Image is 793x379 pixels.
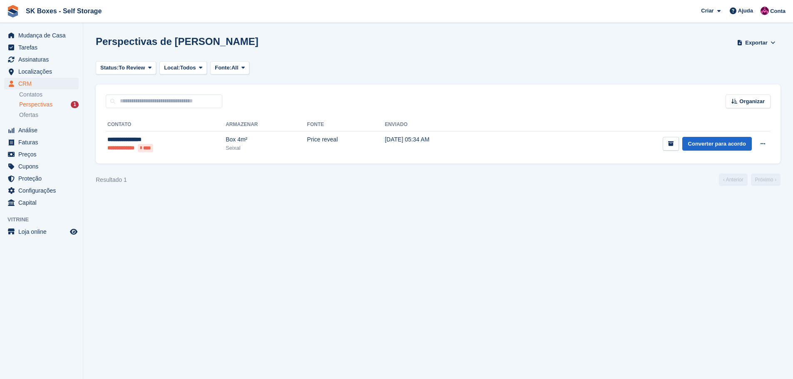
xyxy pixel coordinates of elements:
[4,136,79,148] a: menu
[69,227,79,237] a: Loja de pré-visualização
[19,91,79,99] a: Contatos
[307,118,385,131] th: Fonte
[719,173,748,186] a: Anterior
[226,118,307,131] th: Armazenar
[4,124,79,136] a: menu
[738,7,753,15] span: Ajuda
[96,61,156,75] button: Status: To Review
[7,216,83,224] span: Vitrine
[18,78,68,89] span: CRM
[770,7,786,15] span: Conta
[4,54,79,65] a: menu
[18,30,68,41] span: Mudança de Casa
[226,144,307,152] div: Seixal
[159,61,207,75] button: Local: Todos
[682,137,752,151] a: Converter para acordo
[96,36,259,47] h1: Perspectivas de [PERSON_NAME]
[18,42,68,53] span: Tarefas
[18,197,68,208] span: Capital
[18,136,68,148] span: Faturas
[215,64,231,72] span: Fonte:
[745,39,767,47] span: Exportar
[96,176,127,184] div: Resultado 1
[4,185,79,196] a: menu
[4,42,79,53] a: menu
[701,7,713,15] span: Criar
[19,101,52,109] span: Perspectivas
[4,197,79,208] a: menu
[307,131,385,157] td: Price reveal
[119,64,145,72] span: To Review
[18,66,68,77] span: Localizações
[18,226,68,238] span: Loja online
[761,7,769,15] img: Joana Alegria
[164,64,180,72] span: Local:
[4,173,79,184] a: menu
[4,78,79,89] a: menu
[4,149,79,160] a: menu
[18,149,68,160] span: Preços
[4,66,79,77] a: menu
[7,5,19,17] img: stora-icon-8386f47178a22dfd0bd8f6a31ec36ba5ce8667c1dd55bd0f319d3a0aa187defe.svg
[4,30,79,41] a: menu
[71,101,79,108] div: 1
[100,64,119,72] span: Status:
[210,61,249,75] button: Fonte: All
[19,111,38,119] span: Ofertas
[106,118,226,131] th: Contato
[231,64,239,72] span: All
[385,118,497,131] th: Enviado
[736,36,777,50] button: Exportar
[180,64,196,72] span: Todos
[18,173,68,184] span: Proteção
[739,97,765,106] span: Organizar
[717,173,782,186] nav: Page
[18,161,68,172] span: Cupons
[4,161,79,172] a: menu
[226,135,307,144] div: Box 4m²
[385,131,497,157] td: [DATE] 05:34 AM
[19,111,79,119] a: Ofertas
[22,4,105,18] a: SK Boxes - Self Storage
[19,100,79,109] a: Perspectivas 1
[4,226,79,238] a: menu
[18,185,68,196] span: Configurações
[751,173,781,186] a: Próximo
[18,54,68,65] span: Assinaturas
[18,124,68,136] span: Análise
